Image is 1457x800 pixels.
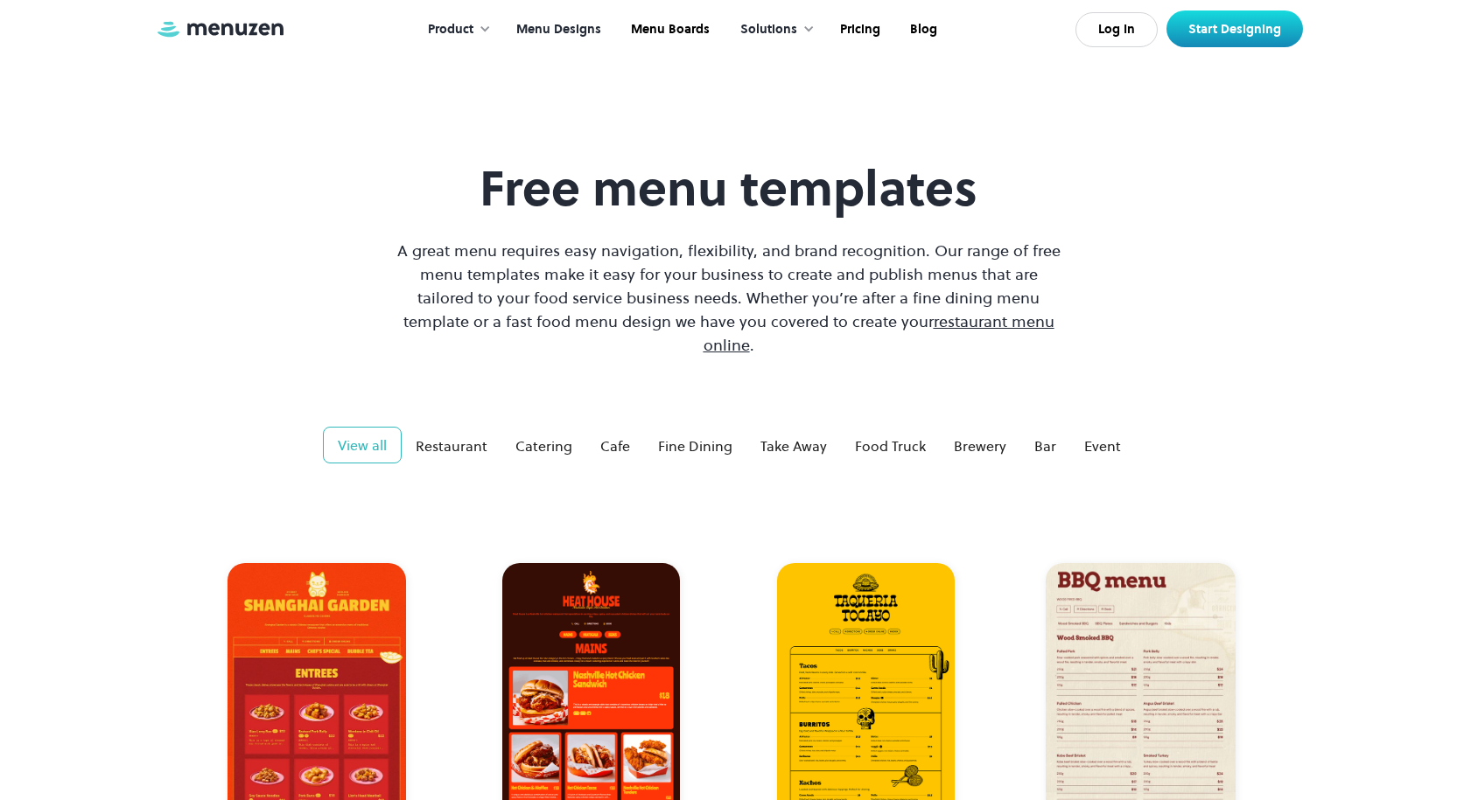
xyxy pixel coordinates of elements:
div: Catering [515,435,572,456]
div: View all [338,435,387,456]
div: Solutions [723,3,823,57]
div: Solutions [740,20,797,39]
a: Log In [1075,12,1158,47]
div: Restaurant [416,435,487,456]
a: Menu Designs [500,3,614,57]
div: Product [428,20,473,39]
div: Take Away [760,435,827,456]
h1: Free menu templates [393,159,1065,218]
p: A great menu requires easy navigation, flexibility, and brand recognition. Our range of free menu... [393,239,1065,357]
div: Fine Dining [658,435,732,456]
div: Cafe [600,435,630,456]
a: Pricing [823,3,893,57]
div: Food Truck [855,435,926,456]
div: Product [410,3,500,57]
div: Brewery [954,435,1006,456]
div: Event [1084,435,1121,456]
a: Start Designing [1166,10,1303,47]
a: Menu Boards [614,3,723,57]
div: Bar [1034,435,1056,456]
a: Blog [893,3,950,57]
